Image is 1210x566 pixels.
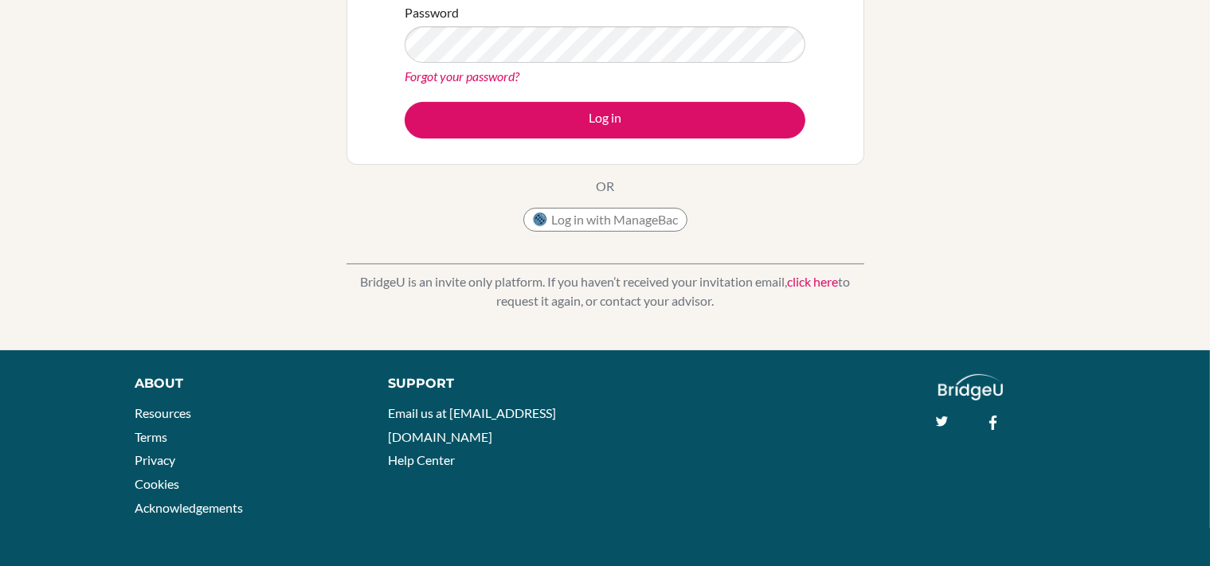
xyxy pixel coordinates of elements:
[347,272,864,310] p: BridgeU is an invite only platform. If you haven’t received your invitation email, to request it ...
[135,452,175,467] a: Privacy
[135,429,167,444] a: Terms
[135,500,243,515] a: Acknowledgements
[787,274,838,289] a: click here
[388,452,455,467] a: Help Center
[388,374,589,393] div: Support
[388,405,556,444] a: Email us at [EMAIL_ADDRESS][DOMAIN_NAME]
[405,68,519,84] a: Forgot your password?
[405,102,805,139] button: Log in
[405,3,459,22] label: Password
[596,177,614,196] p: OR
[135,374,352,393] div: About
[938,374,1003,400] img: logo_white@2x-f4f0deed5e89b7ecb1c2cc34c3e3d731f90f0f143d5ea2071677605dd97b5244.png
[135,405,191,420] a: Resources
[523,208,687,232] button: Log in with ManageBac
[135,476,179,491] a: Cookies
